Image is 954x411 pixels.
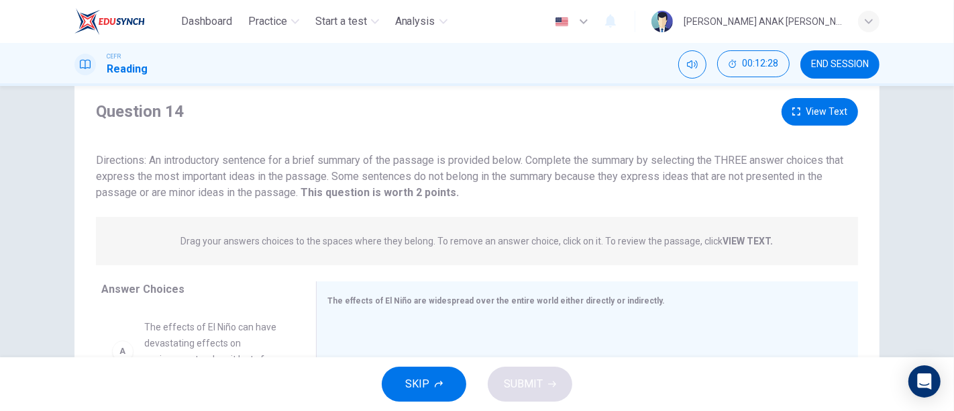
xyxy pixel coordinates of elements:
[553,17,570,27] img: en
[723,236,774,246] strong: VIEW TEXT.
[74,8,176,35] a: EduSynch logo
[248,13,287,30] span: Practice
[101,283,184,295] span: Answer Choices
[327,296,665,306] span: The effects of El Niño are widespread over the entire world either directly or indirectly.
[717,50,790,79] div: Hide
[181,13,232,30] span: Dashboard
[684,13,842,30] div: [PERSON_NAME] ANAK [PERSON_NAME]
[395,13,435,30] span: Analysis
[243,9,305,34] button: Practice
[742,58,778,69] span: 00:12:28
[74,8,145,35] img: EduSynch logo
[908,365,941,398] div: Open Intercom Messenger
[107,52,121,61] span: CEFR
[315,13,367,30] span: Start a test
[382,367,466,402] button: SKIP
[96,154,843,199] span: Directions: An introductory sentence for a brief summary of the passage is provided below. Comple...
[310,9,384,34] button: Start a test
[390,9,453,34] button: Analysis
[181,236,774,246] p: Drag your answers choices to the spaces where they belong. To remove an answer choice, click on i...
[800,50,880,79] button: END SESSION
[101,308,295,394] div: AThe effects of El Niño can have devastating effects on environments when it lasts for an extende...
[144,319,284,383] span: The effects of El Niño can have devastating effects on environments when it lasts for an extended...
[112,340,134,362] div: A
[107,61,148,77] h1: Reading
[405,375,429,394] span: SKIP
[96,101,184,122] h4: Question 14
[717,50,790,77] button: 00:12:28
[298,186,459,199] strong: This question is worth 2 points.
[782,98,858,126] button: View Text
[678,50,706,79] div: Mute
[176,9,237,34] button: Dashboard
[811,59,869,70] span: END SESSION
[651,11,673,32] img: Profile picture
